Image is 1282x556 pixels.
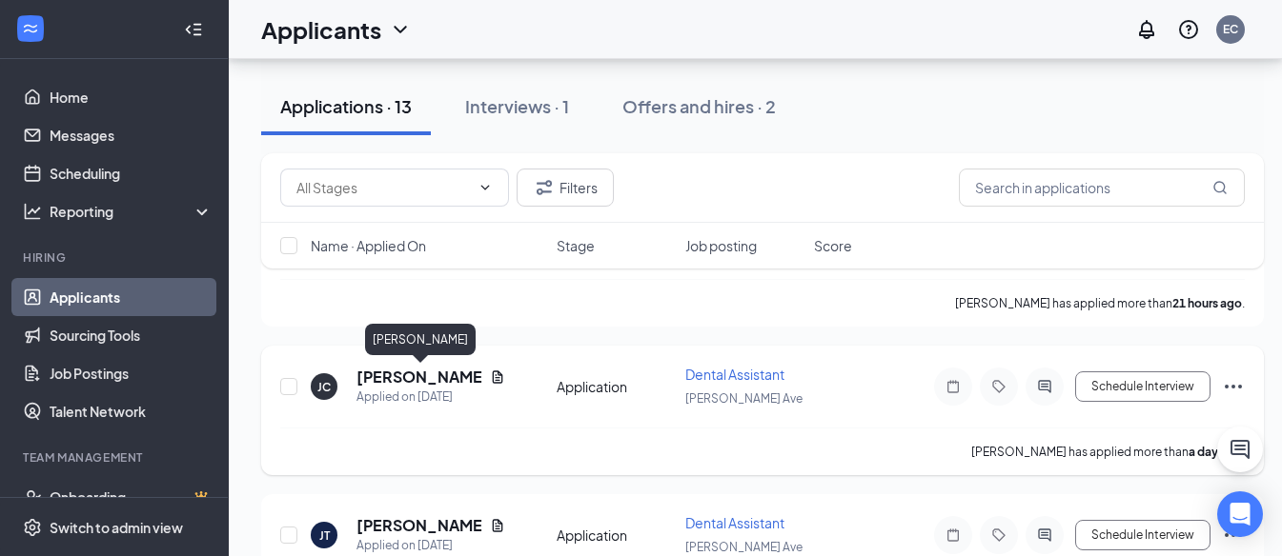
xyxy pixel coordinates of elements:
svg: Analysis [23,202,42,221]
b: 21 hours ago [1172,296,1242,310]
svg: Note [942,379,965,394]
div: Application [557,377,674,396]
div: Applied on [DATE] [356,387,505,407]
div: Hiring [23,249,209,266]
div: Open Intercom Messenger [1217,491,1263,537]
svg: ActiveChat [1033,379,1056,394]
span: Name · Applied On [311,236,426,255]
h1: Applicants [261,13,381,46]
svg: Collapse [184,20,203,39]
p: [PERSON_NAME] has applied more than . [971,444,1245,460]
a: Home [50,78,213,116]
div: [PERSON_NAME] [365,324,476,355]
button: Schedule Interview [1075,371,1211,402]
a: Scheduling [50,154,213,192]
span: Dental Assistant [685,366,784,383]
svg: ChevronDown [389,18,412,41]
input: Search in applications [959,169,1245,207]
span: Stage [557,236,595,255]
span: Dental Assistant [685,514,784,531]
div: Applications · 13 [280,94,412,118]
svg: Document [490,369,505,385]
div: Application [557,526,674,545]
h5: [PERSON_NAME] [356,515,482,536]
a: OnboardingCrown [50,478,213,516]
div: Switch to admin view [50,518,183,537]
svg: WorkstreamLogo [21,19,40,38]
div: EC [1223,21,1238,37]
a: Job Postings [50,354,213,392]
svg: QuestionInfo [1177,18,1200,41]
div: Interviews · 1 [465,94,569,118]
span: Score [814,236,852,255]
svg: Ellipses [1222,375,1245,398]
svg: MagnifyingGlass [1212,180,1228,195]
svg: Note [942,527,965,543]
div: Team Management [23,449,209,466]
input: All Stages [296,177,470,198]
button: Schedule Interview [1075,520,1211,550]
svg: Tag [987,379,1010,394]
a: Messages [50,116,213,154]
a: Talent Network [50,392,213,430]
div: JT [319,527,330,544]
a: Sourcing Tools [50,316,213,354]
svg: ActiveChat [1033,527,1056,543]
div: Applied on [DATE] [356,536,505,555]
button: ChatActive [1217,427,1263,472]
svg: Document [490,518,505,533]
svg: ChatActive [1229,438,1251,461]
svg: Notifications [1135,18,1158,41]
svg: Settings [23,518,42,537]
svg: ChevronDown [478,180,493,195]
span: [PERSON_NAME] Ave [685,391,803,406]
button: Filter Filters [517,169,614,207]
div: Reporting [50,202,214,221]
h5: [PERSON_NAME] [356,367,482,387]
svg: Tag [987,527,1010,543]
div: Offers and hires · 2 [622,94,776,118]
a: Applicants [50,278,213,316]
p: [PERSON_NAME] has applied more than . [955,295,1245,311]
b: a day ago [1189,445,1242,459]
div: JC [317,379,331,395]
span: Job posting [685,236,757,255]
svg: Filter [533,176,556,199]
span: [PERSON_NAME] Ave [685,540,803,554]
